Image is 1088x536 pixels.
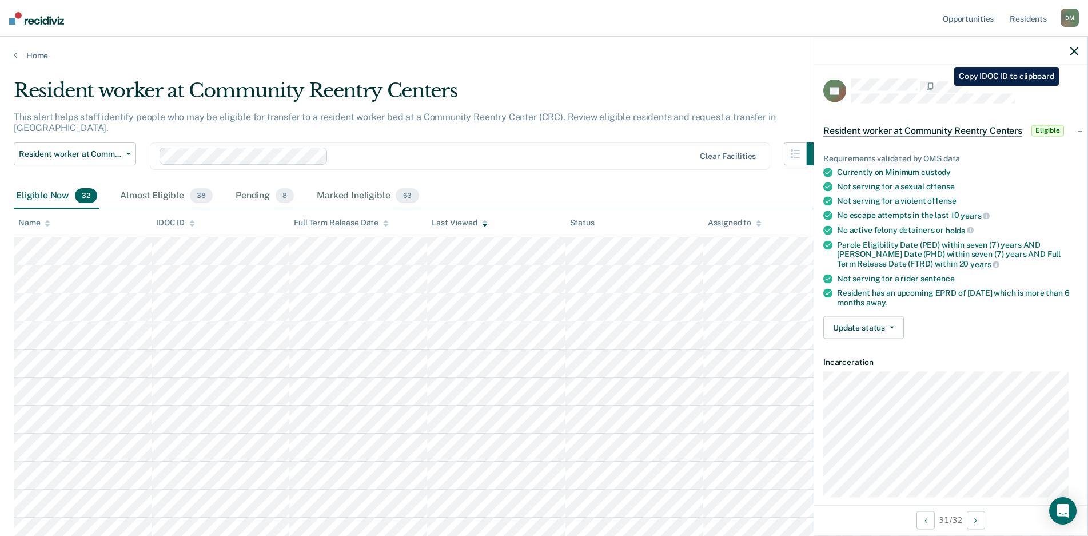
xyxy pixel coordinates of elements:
[823,153,1078,163] div: Requirements validated by OMS data
[570,218,595,228] div: Status
[396,188,419,203] span: 63
[814,505,1087,535] div: 31 / 32
[1049,497,1077,525] div: Open Intercom Messenger
[294,218,389,228] div: Full Term Release Date
[14,50,1074,61] a: Home
[1031,125,1064,136] span: Eligible
[927,196,956,205] span: offense
[190,188,213,203] span: 38
[156,218,195,228] div: IDOC ID
[837,168,1078,177] div: Currently on Minimum
[432,218,487,228] div: Last Viewed
[921,168,951,177] span: custody
[837,225,1078,235] div: No active felony detainers or
[700,152,756,161] div: Clear facilities
[14,79,830,112] div: Resident worker at Community Reentry Centers
[314,184,421,209] div: Marked Ineligible
[118,184,215,209] div: Almost Eligible
[970,259,999,268] span: years
[19,149,122,159] span: Resident worker at Community Reentry Centers
[837,288,1078,307] div: Resident has an upcoming EPRD of [DATE] which is more than 6 months
[916,511,935,529] button: Previous Opportunity
[866,297,887,307] span: away.
[961,211,990,220] span: years
[14,112,775,133] p: This alert helps staff identify people who may be eligible for transfer to a resident worker bed ...
[823,125,1022,136] span: Resident worker at Community Reentry Centers
[967,511,985,529] button: Next Opportunity
[9,12,64,25] img: Recidiviz
[837,196,1078,206] div: Not serving for a violent
[823,358,1078,367] dt: Incarceration
[837,240,1078,269] div: Parole Eligibility Date (PED) within seven (7) years AND [PERSON_NAME] Date (PHD) within seven (7...
[837,273,1078,283] div: Not serving for a rider
[276,188,294,203] span: 8
[814,112,1087,149] div: Resident worker at Community Reentry CentersEligible
[823,316,904,339] button: Update status
[708,218,762,228] div: Assigned to
[837,211,1078,221] div: No escape attempts in the last 10
[837,182,1078,192] div: Not serving for a sexual
[1061,9,1079,27] div: D M
[233,184,296,209] div: Pending
[920,273,955,283] span: sentence
[18,218,50,228] div: Name
[75,188,97,203] span: 32
[946,225,974,235] span: holds
[926,182,955,191] span: offense
[14,184,99,209] div: Eligible Now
